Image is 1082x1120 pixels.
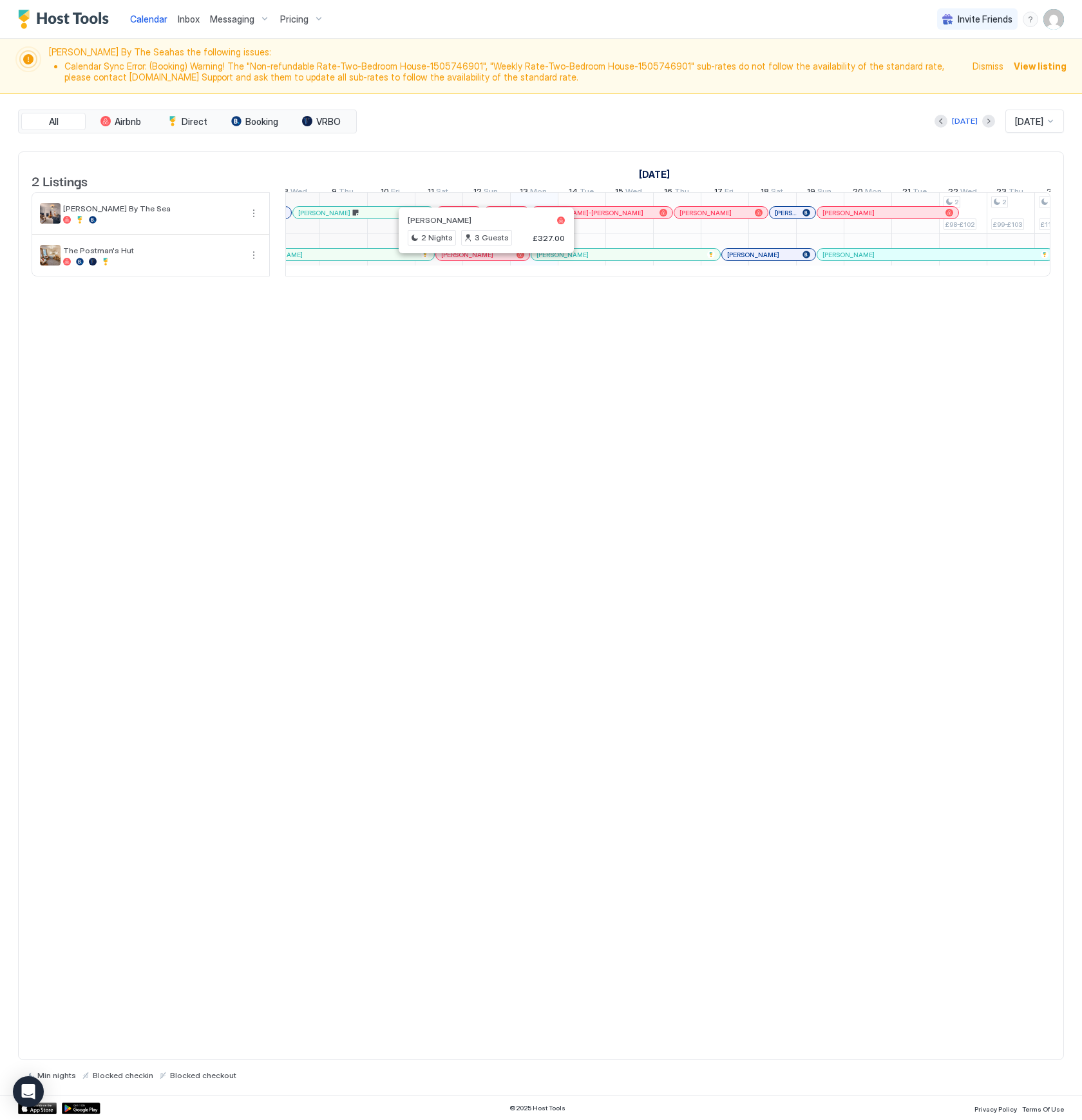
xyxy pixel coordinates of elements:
a: October 15, 2025 [612,184,645,202]
a: October 19, 2025 [804,184,835,202]
span: Sun [817,186,831,200]
a: Privacy Policy [974,1101,1017,1115]
div: Open Intercom Messenger [13,1076,44,1107]
button: Direct [155,113,220,131]
div: menu [246,206,261,221]
span: 12 [473,186,482,200]
span: Sun [484,186,498,200]
span: 14 [569,186,578,200]
div: menu [1023,12,1038,27]
span: 24 [1047,186,1058,200]
span: [PERSON_NAME] [727,251,779,259]
span: 22 [948,186,958,200]
span: 18 [761,186,769,200]
div: listing image [40,203,61,224]
span: 2 [954,198,958,206]
span: 10 [381,186,389,200]
span: Blocked checkout [170,1070,236,1080]
span: £98-£102 [945,220,974,229]
span: Calendar [130,14,167,24]
a: October 20, 2025 [849,184,885,202]
span: Pricing [280,14,308,25]
span: © 2025 Host Tools [509,1104,565,1112]
div: menu [246,247,261,263]
span: [PERSON_NAME] [441,251,493,259]
span: [PERSON_NAME] By The Sea has the following issues: [49,46,965,86]
span: 11 [428,186,434,200]
span: [PERSON_NAME] [298,209,350,217]
li: Calendar Sync Error: (Booking) Warning! The "Non-refundable Rate-Two-Bedroom House-1505746901", "... [64,61,965,83]
button: Next month [982,115,995,128]
div: User profile [1043,9,1064,30]
span: 2 Nights [421,232,453,244]
button: More options [246,206,261,221]
span: 13 [520,186,528,200]
button: More options [246,247,261,263]
span: View listing [1014,59,1067,73]
span: Direct [182,116,207,128]
a: October 8, 2025 [280,184,310,202]
button: All [21,113,86,131]
a: App Store [18,1103,57,1114]
a: October 24, 2025 [1043,184,1072,202]
span: Mon [865,186,882,200]
button: Previous month [935,115,947,128]
span: Wed [625,186,642,200]
button: Booking [222,113,287,131]
span: [PERSON_NAME] By The Sea [63,204,241,213]
span: 2 [1050,198,1054,206]
a: October 23, 2025 [993,184,1027,202]
span: Fri [725,186,734,200]
a: October 18, 2025 [757,184,786,202]
span: Mon [530,186,547,200]
span: 16 [664,186,672,200]
span: £110-£115 [1041,220,1072,229]
span: 2 [1002,198,1006,206]
div: listing image [40,245,61,266]
span: 3 Guests [475,232,509,244]
span: [PERSON_NAME] [679,209,732,217]
span: [PERSON_NAME] [822,209,875,217]
span: Booking [245,116,278,128]
span: Terms Of Use [1022,1105,1064,1113]
a: October 16, 2025 [661,184,692,202]
div: Dismiss [973,59,1003,73]
span: VRBO [316,116,341,128]
a: October 14, 2025 [565,184,597,202]
span: Fri [391,186,400,200]
span: 9 [332,186,337,200]
button: [DATE] [950,113,980,129]
span: Wed [960,186,977,200]
span: 2 Listings [32,171,88,190]
a: Google Play Store [62,1103,100,1114]
a: Host Tools Logo [18,10,115,29]
span: 8 [283,186,289,200]
span: Inbox [178,14,200,24]
a: October 22, 2025 [945,184,980,202]
button: VRBO [289,113,354,131]
a: October 21, 2025 [899,184,930,202]
a: October 9, 2025 [328,184,357,202]
a: October 10, 2025 [377,184,403,202]
a: October 12, 2025 [470,184,501,202]
span: [PERSON_NAME] [775,209,797,217]
span: 20 [853,186,863,200]
span: Airbnb [115,116,141,128]
span: 15 [615,186,623,200]
span: [PERSON_NAME]-[PERSON_NAME] [536,209,643,217]
span: [DATE] [1015,116,1043,128]
span: 21 [902,186,911,200]
span: Invite Friends [958,14,1012,25]
div: tab-group [18,110,357,134]
button: Airbnb [88,113,153,131]
div: [DATE] [952,115,978,127]
span: £327.00 [533,233,565,243]
span: Thu [674,186,689,200]
span: Privacy Policy [974,1105,1017,1113]
span: Sat [436,186,448,200]
a: Inbox [178,12,200,26]
span: Blocked checkin [93,1070,153,1080]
